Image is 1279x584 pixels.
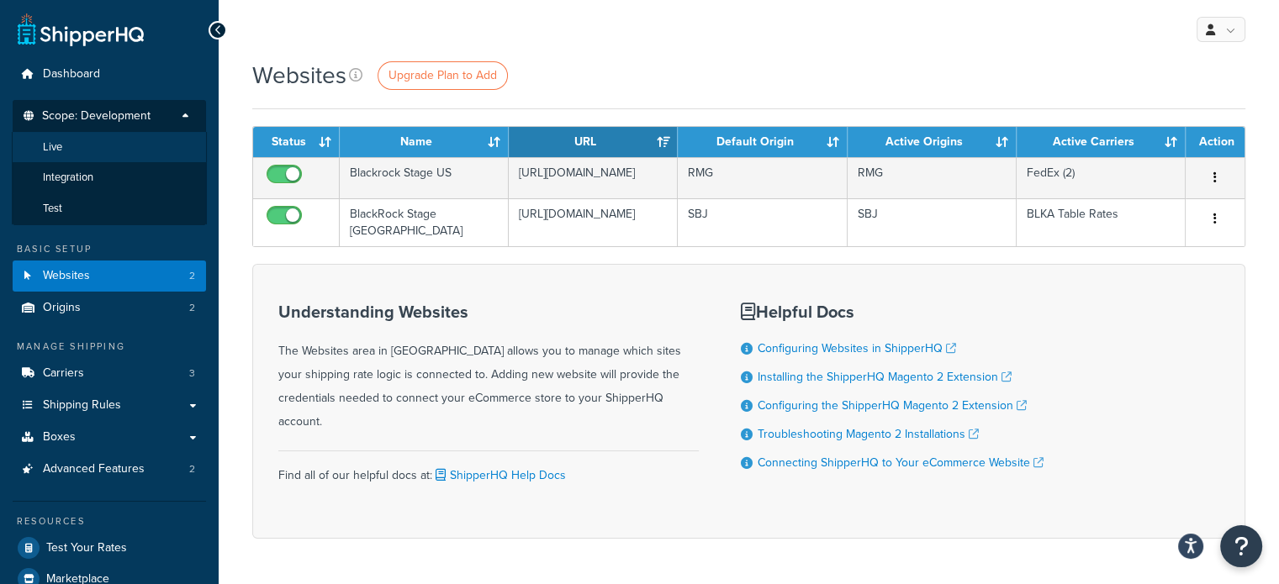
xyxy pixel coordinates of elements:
[848,198,1017,246] td: SBJ
[741,303,1044,321] h3: Helpful Docs
[13,358,206,389] li: Carriers
[43,366,84,381] span: Carriers
[189,366,195,381] span: 3
[678,127,847,157] th: Default Origin: activate to sort column ascending
[13,292,206,324] a: Origins 2
[1017,157,1186,198] td: FedEx (2)
[43,398,121,413] span: Shipping Rules
[509,198,678,246] td: [URL][DOMAIN_NAME]
[678,157,847,198] td: RMG
[253,127,340,157] th: Status: activate to sort column ascending
[13,454,206,485] li: Advanced Features
[278,450,699,487] div: Find all of our helpful docs at:
[340,157,509,198] td: Blackrock Stage US
[13,59,206,90] a: Dashboard
[46,541,127,555] span: Test Your Rates
[1017,198,1186,246] td: BLKA Table Rates
[43,171,93,185] span: Integration
[13,292,206,324] li: Origins
[13,533,206,563] a: Test Your Rates
[678,198,847,246] td: SBJ
[1220,525,1262,567] button: Open Resource Center
[43,462,145,476] span: Advanced Features
[278,303,699,321] h3: Understanding Websites
[13,422,206,453] a: Boxes
[252,59,346,92] h1: Websites
[388,66,497,84] span: Upgrade Plan to Add
[12,132,207,163] li: Live
[278,303,699,434] div: The Websites area in [GEOGRAPHIC_DATA] allows you to manage which sites your shipping rate logic ...
[13,390,206,421] a: Shipping Rules
[340,198,509,246] td: BlackRock Stage [GEOGRAPHIC_DATA]
[432,466,566,484] a: ShipperHQ Help Docs
[189,269,195,283] span: 2
[848,127,1017,157] th: Active Origins: activate to sort column ascending
[758,454,1044,471] a: Connecting ShipperHQ to Your eCommerce Website
[758,397,1027,414] a: Configuring the ShipperHQ Magento 2 Extension
[43,269,90,283] span: Websites
[13,514,206,529] div: Resources
[1017,127,1186,157] th: Active Carriers: activate to sort column ascending
[13,454,206,485] a: Advanced Features 2
[189,462,195,476] span: 2
[13,339,206,354] div: Manage Shipping
[18,13,144,46] a: ShipperHQ Home
[12,162,207,193] li: Integration
[43,430,76,445] span: Boxes
[13,260,206,292] li: Websites
[340,127,509,157] th: Name: activate to sort column ascending
[43,140,62,155] span: Live
[848,157,1017,198] td: RMG
[509,157,678,198] td: [URL][DOMAIN_NAME]
[43,301,81,315] span: Origins
[12,193,207,224] li: Test
[43,67,100,82] span: Dashboard
[1186,127,1245,157] th: Action
[43,202,62,216] span: Test
[42,109,151,124] span: Scope: Development
[13,358,206,389] a: Carriers 3
[189,301,195,315] span: 2
[758,339,956,357] a: Configuring Websites in ShipperHQ
[378,61,508,90] a: Upgrade Plan to Add
[13,242,206,256] div: Basic Setup
[13,260,206,292] a: Websites 2
[758,425,979,443] a: Troubleshooting Magento 2 Installations
[509,127,678,157] th: URL: activate to sort column ascending
[758,368,1012,386] a: Installing the ShipperHQ Magento 2 Extension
